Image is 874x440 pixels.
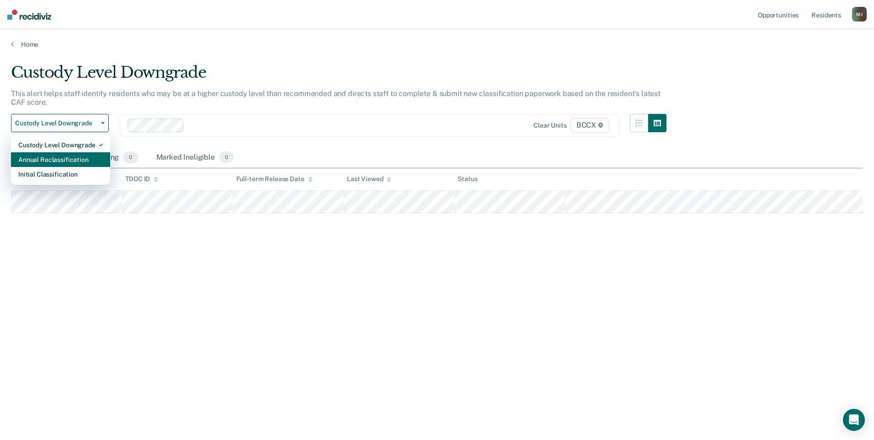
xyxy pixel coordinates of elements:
div: Initial Classification [18,167,103,182]
div: Marked Ineligible0 [155,148,236,168]
a: Home [11,40,863,48]
span: 0 [219,151,234,163]
div: TDOC ID [125,175,158,183]
div: Full-term Release Date [236,175,313,183]
button: MJ [852,7,867,21]
button: Custody Level Downgrade [11,114,109,132]
div: Open Intercom Messenger [843,409,865,431]
div: Annual Reclassification [18,152,103,167]
div: Last Viewed [347,175,391,183]
div: Clear units [533,122,567,129]
div: M J [852,7,867,21]
p: This alert helps staff identify residents who may be at a higher custody level than recommended a... [11,89,661,107]
div: Status [458,175,477,183]
div: Custody Level Downgrade [11,63,666,89]
span: Custody Level Downgrade [15,119,97,127]
span: 0 [123,151,138,163]
img: Recidiviz [7,10,51,20]
span: BCCX [570,118,609,133]
div: Pending0 [90,148,139,168]
div: Custody Level Downgrade [18,138,103,152]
